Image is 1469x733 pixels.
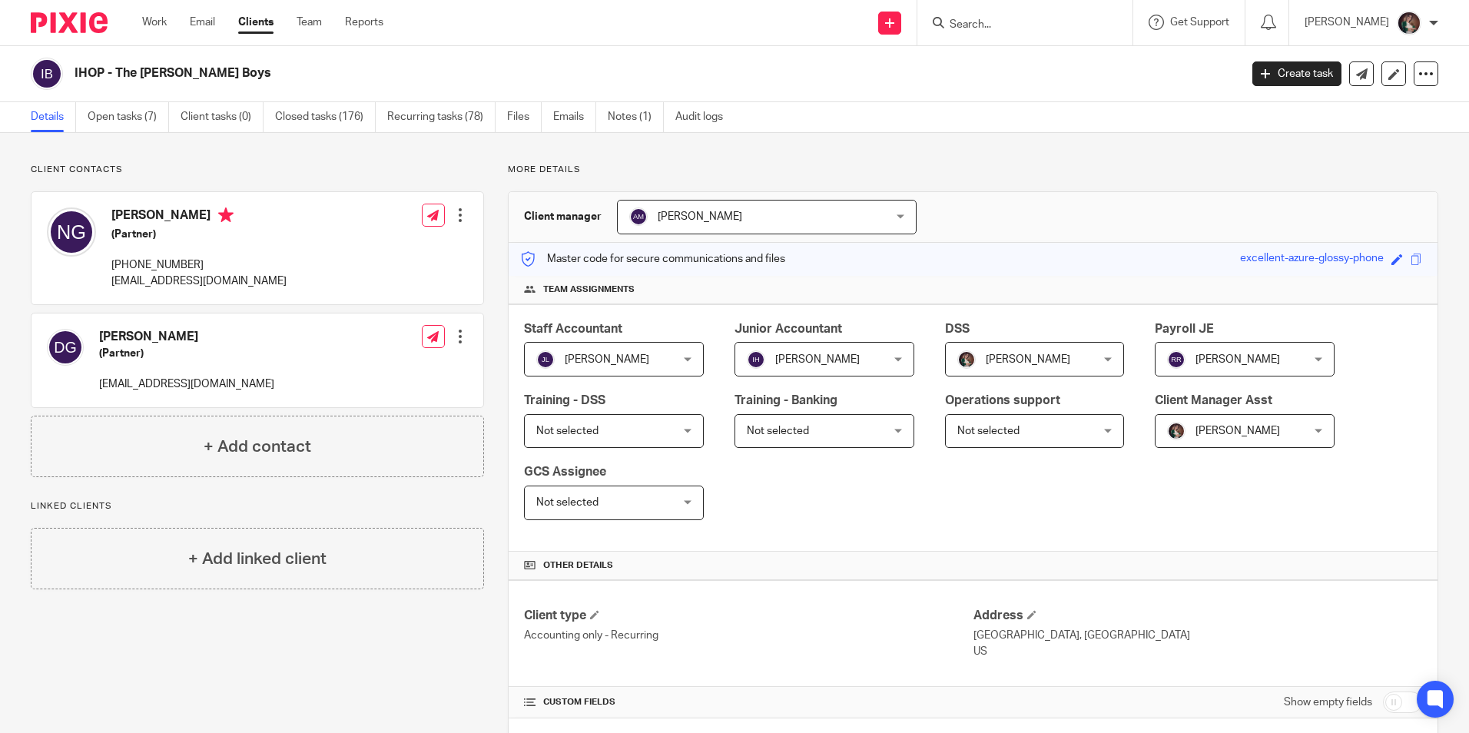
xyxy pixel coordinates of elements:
[99,376,274,392] p: [EMAIL_ADDRESS][DOMAIN_NAME]
[142,15,167,30] a: Work
[1195,354,1280,365] span: [PERSON_NAME]
[47,207,96,257] img: svg%3E
[1170,17,1229,28] span: Get Support
[524,323,622,335] span: Staff Accountant
[986,354,1070,365] span: [PERSON_NAME]
[47,329,84,366] img: svg%3E
[218,207,234,223] i: Primary
[1167,422,1185,440] img: Profile%20picture%20JUS.JPG
[524,209,602,224] h3: Client manager
[111,257,287,273] p: [PHONE_NUMBER]
[111,207,287,227] h4: [PERSON_NAME]
[775,354,860,365] span: [PERSON_NAME]
[1397,11,1421,35] img: Profile%20picture%20JUS.JPG
[1240,250,1384,268] div: excellent-azure-glossy-phone
[675,102,734,132] a: Audit logs
[190,15,215,30] a: Email
[1252,61,1341,86] a: Create task
[1155,323,1214,335] span: Payroll JE
[31,102,76,132] a: Details
[536,426,599,436] span: Not selected
[608,102,664,132] a: Notes (1)
[99,346,274,361] h5: (Partner)
[520,251,785,267] p: Master code for secure communications and files
[507,102,542,132] a: Files
[31,500,484,512] p: Linked clients
[747,350,765,369] img: svg%3E
[1167,350,1185,369] img: svg%3E
[188,547,327,571] h4: + Add linked client
[524,628,973,643] p: Accounting only - Recurring
[734,323,842,335] span: Junior Accountant
[75,65,998,81] h2: IHOP - The [PERSON_NAME] Boys
[565,354,649,365] span: [PERSON_NAME]
[948,18,1086,32] input: Search
[524,608,973,624] h4: Client type
[111,274,287,289] p: [EMAIL_ADDRESS][DOMAIN_NAME]
[973,644,1422,659] p: US
[629,207,648,226] img: svg%3E
[297,15,322,30] a: Team
[238,15,274,30] a: Clients
[88,102,169,132] a: Open tasks (7)
[536,350,555,369] img: svg%3E
[553,102,596,132] a: Emails
[524,696,973,708] h4: CUSTOM FIELDS
[543,559,613,572] span: Other details
[387,102,496,132] a: Recurring tasks (78)
[111,227,287,242] h5: (Partner)
[973,608,1422,624] h4: Address
[747,426,809,436] span: Not selected
[345,15,383,30] a: Reports
[658,211,742,222] span: [PERSON_NAME]
[181,102,264,132] a: Client tasks (0)
[734,394,837,406] span: Training - Banking
[957,426,1020,436] span: Not selected
[31,58,63,90] img: svg%3E
[1305,15,1389,30] p: [PERSON_NAME]
[204,435,311,459] h4: + Add contact
[1284,695,1372,710] label: Show empty fields
[945,394,1060,406] span: Operations support
[31,12,108,33] img: Pixie
[957,350,976,369] img: Profile%20picture%20JUS.JPG
[508,164,1438,176] p: More details
[945,323,970,335] span: DSS
[543,284,635,296] span: Team assignments
[99,329,274,345] h4: [PERSON_NAME]
[1155,394,1272,406] span: Client Manager Asst
[536,497,599,508] span: Not selected
[524,466,606,478] span: GCS Assignee
[275,102,376,132] a: Closed tasks (176)
[524,394,605,406] span: Training - DSS
[1195,426,1280,436] span: [PERSON_NAME]
[973,628,1422,643] p: [GEOGRAPHIC_DATA], [GEOGRAPHIC_DATA]
[31,164,484,176] p: Client contacts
